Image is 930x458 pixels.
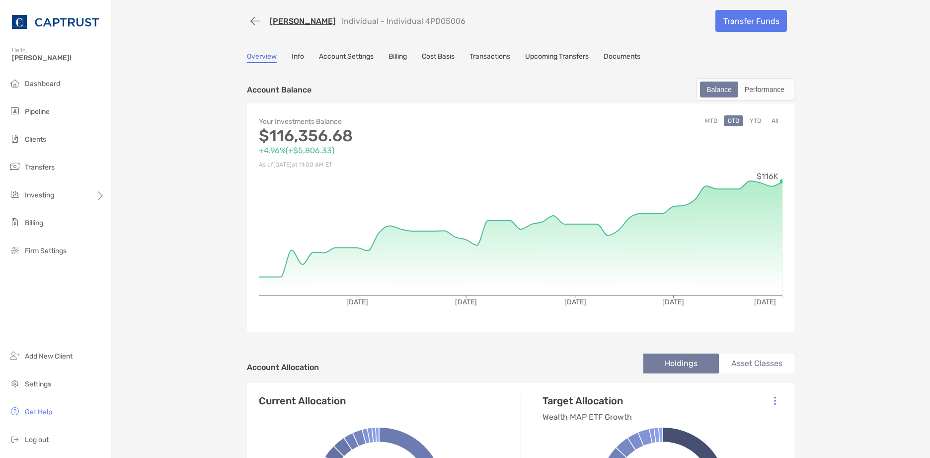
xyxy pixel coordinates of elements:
span: [PERSON_NAME]! [12,54,105,62]
span: Get Help [25,408,52,416]
p: As of [DATE] at 11:00 AM ET [259,159,521,171]
a: Transfer Funds [715,10,787,32]
img: investing icon [9,188,21,200]
button: All [768,115,782,126]
img: logout icon [9,433,21,445]
span: Log out [25,436,49,444]
p: Wealth MAP ETF Growth [542,411,632,423]
li: Holdings [643,354,719,373]
img: Icon List Menu [774,396,776,405]
a: Overview [247,52,277,63]
img: CAPTRUST Logo [12,4,99,40]
span: Transfers [25,163,55,172]
a: Billing [388,52,407,63]
div: segmented control [697,78,794,101]
button: YTD [746,115,765,126]
li: Asset Classes [719,354,794,373]
a: Account Settings [319,52,374,63]
span: Settings [25,380,51,388]
span: Investing [25,191,54,199]
tspan: [DATE] [346,298,368,306]
img: pipeline icon [9,105,21,117]
div: Balance [701,83,737,96]
img: settings icon [9,377,21,389]
img: add_new_client icon [9,350,21,362]
tspan: [DATE] [564,298,586,306]
a: Transactions [469,52,510,63]
span: Billing [25,219,43,227]
p: $116,356.68 [259,130,521,142]
tspan: [DATE] [754,298,776,306]
tspan: [DATE] [455,298,477,306]
img: firm-settings icon [9,244,21,256]
h4: Current Allocation [259,395,346,407]
h4: Account Allocation [247,363,319,372]
img: clients icon [9,133,21,145]
a: Documents [604,52,640,63]
span: Add New Client [25,352,73,361]
p: Your Investments Balance [259,115,521,128]
img: get-help icon [9,405,21,417]
span: Clients [25,135,46,144]
tspan: [DATE] [662,298,684,306]
img: billing icon [9,216,21,228]
h4: Target Allocation [542,395,632,407]
span: Firm Settings [25,247,67,255]
img: dashboard icon [9,77,21,89]
button: QTD [724,115,743,126]
span: Pipeline [25,107,50,116]
a: [PERSON_NAME] [270,16,336,26]
p: Individual - Individual 4PD05006 [342,16,465,26]
div: Performance [739,83,790,96]
p: +4.96% ( +$5,806.33 ) [259,144,521,157]
tspan: $116K [757,172,778,181]
a: Info [292,52,304,63]
button: MTD [701,115,721,126]
a: Upcoming Transfers [525,52,589,63]
p: Account Balance [247,84,311,96]
img: transfers icon [9,161,21,173]
a: Cost Basis [422,52,455,63]
span: Dashboard [25,80,60,88]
